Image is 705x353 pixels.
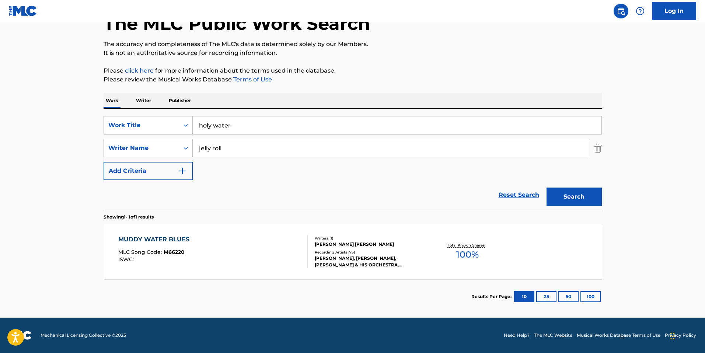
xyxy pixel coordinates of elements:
p: Writer [134,93,153,108]
span: Mechanical Licensing Collective © 2025 [41,332,126,339]
div: Writer Name [108,144,175,153]
img: logo [9,331,32,340]
a: Reset Search [495,187,543,203]
p: The accuracy and completeness of The MLC's data is determined solely by our Members. [104,40,602,49]
div: [PERSON_NAME], [PERSON_NAME], [PERSON_NAME] & HIS ORCHESTRA, [PERSON_NAME] & HIS ORCHESTRA, [PERS... [315,255,426,268]
p: Work [104,93,121,108]
button: 25 [536,291,556,302]
p: Showing 1 - 1 of 1 results [104,214,154,220]
img: 9d2ae6d4665cec9f34b9.svg [178,167,187,175]
a: The MLC Website [534,332,572,339]
div: Recording Artists ( 75 ) [315,249,426,255]
span: 100 % [456,248,479,261]
iframe: Chat Widget [668,318,705,353]
p: Total Known Shares: [448,242,487,248]
button: 50 [558,291,579,302]
p: Please for more information about the terms used in the database. [104,66,602,75]
button: 100 [580,291,601,302]
div: Help [633,4,648,18]
button: 10 [514,291,534,302]
a: MUDDY WATER BLUESMLC Song Code:M66220ISWC:Writers (1)[PERSON_NAME] [PERSON_NAME]Recording Artists... [104,224,602,279]
img: help [636,7,645,15]
p: Results Per Page: [471,293,513,300]
a: Need Help? [504,332,530,339]
a: Terms of Use [232,76,272,83]
span: ISWC : [118,256,136,263]
img: search [617,7,625,15]
a: Musical Works Database Terms of Use [577,332,660,339]
span: MLC Song Code : [118,249,164,255]
p: Publisher [167,93,193,108]
form: Search Form [104,116,602,210]
div: Drag [670,325,675,347]
button: Search [547,188,602,206]
div: [PERSON_NAME] [PERSON_NAME] [315,241,426,248]
a: Privacy Policy [665,332,696,339]
img: MLC Logo [9,6,37,16]
div: Work Title [108,121,175,130]
h1: The MLC Public Work Search [104,13,370,35]
span: M66220 [164,249,185,255]
p: It is not an authoritative source for recording information. [104,49,602,57]
img: Delete Criterion [594,139,602,157]
p: Please review the Musical Works Database [104,75,602,84]
button: Add Criteria [104,162,193,180]
div: Writers ( 1 ) [315,235,426,241]
a: Public Search [614,4,628,18]
a: Log In [652,2,696,20]
div: MUDDY WATER BLUES [118,235,193,244]
a: click here [125,67,154,74]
